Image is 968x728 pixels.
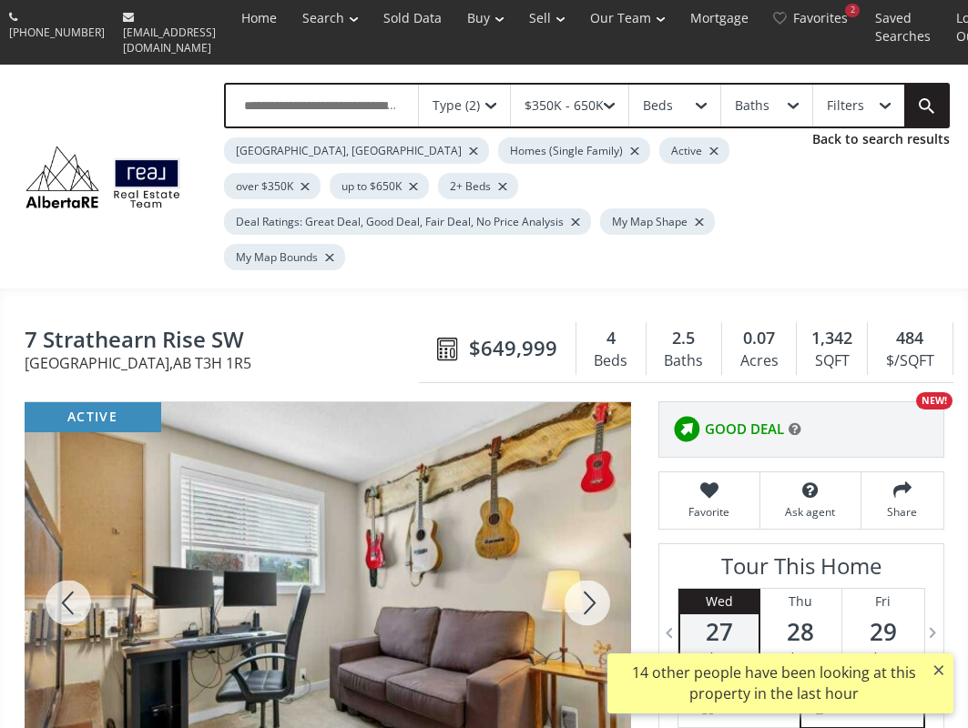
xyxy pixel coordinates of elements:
div: Active [659,137,729,164]
div: Thu [760,589,841,614]
a: Back to search results [812,130,950,148]
span: 28 [760,619,841,644]
div: [GEOGRAPHIC_DATA], [GEOGRAPHIC_DATA] [224,137,489,164]
span: Aug [708,648,731,665]
div: 2 [845,4,860,17]
div: over $350K [224,173,321,199]
div: Beds [643,99,673,112]
img: rating icon [668,411,705,448]
div: Filters [827,99,864,112]
span: [EMAIL_ADDRESS][DOMAIN_NAME] [123,25,216,56]
div: Beds [586,348,637,375]
div: 4 [586,327,637,350]
div: 14 other people have been looking at this property in the last hour [616,662,931,704]
div: active [25,402,161,432]
div: Acres [731,348,787,375]
span: Ask agent [769,504,851,520]
div: My Map Bounds [224,244,345,270]
div: Homes (Single Family) [498,137,650,164]
div: Fri [842,589,924,614]
span: 29 [842,619,924,644]
div: Type (2) [433,99,480,112]
span: $649,999 [469,334,557,362]
span: Favorite [668,504,750,520]
div: Deal Ratings: Great Deal, Good Deal, Fair Deal, No Price Analysis [224,208,591,235]
span: 7 Strathearn Rise SW [25,328,428,356]
div: $350K - 650K [525,99,604,112]
img: Logo [18,142,188,213]
div: Baths [656,348,712,375]
div: Wed [680,589,759,614]
div: 2+ Beds [438,173,518,199]
span: Share [871,504,934,520]
div: My Map Shape [600,208,715,235]
span: 27 [680,619,759,644]
div: SQFT [806,348,858,375]
div: $/SQFT [877,348,943,375]
button: × [924,653,953,686]
div: NEW! [916,392,953,409]
span: [PHONE_NUMBER] [9,25,105,40]
span: Aug [871,648,895,665]
span: 1,342 [811,327,852,350]
span: GOOD DEAL [705,420,784,439]
div: 0.07 [731,327,787,350]
div: 2.5 [656,327,712,350]
span: [GEOGRAPHIC_DATA] , AB T3H 1R5 [25,356,428,370]
div: Baths [735,99,769,112]
span: Aug [789,648,812,665]
div: 484 [877,327,943,350]
h3: Tour This Home [678,553,925,588]
div: up to $650K [330,173,429,199]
